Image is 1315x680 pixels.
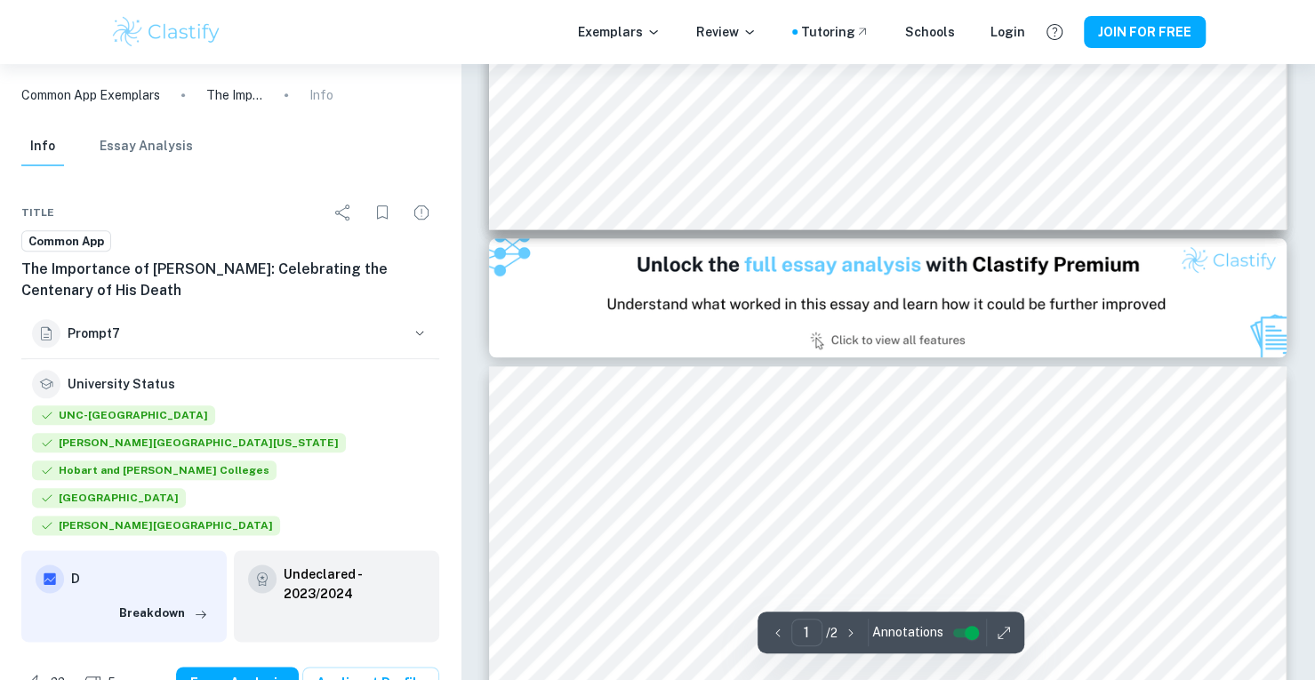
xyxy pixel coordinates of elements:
[32,488,186,512] div: Accepted: San Diego State University
[32,405,215,429] div: Accepted: University of North Carolina at Chapel Hill
[325,195,361,230] div: Share
[365,195,400,230] div: Bookmark
[284,564,425,604] a: Undeclared - 2023/2024
[32,460,277,484] div: Accepted: Hobart and William Smith Colleges
[309,85,333,105] p: Info
[100,127,193,166] button: Essay Analysis
[578,22,661,42] p: Exemplars
[905,22,955,42] a: Schools
[32,433,346,452] span: [PERSON_NAME][GEOGRAPHIC_DATA][US_STATE]
[404,195,439,230] div: Report issue
[32,516,280,540] div: Accepted: Howard University
[68,324,404,343] h6: Prompt 7
[32,405,215,425] span: UNC-[GEOGRAPHIC_DATA]
[21,85,160,105] a: Common App Exemplars
[22,233,110,251] span: Common App
[32,460,277,480] span: Hobart and [PERSON_NAME] Colleges
[68,374,175,394] h6: University Status
[115,600,212,627] button: Breakdown
[21,127,64,166] button: Info
[32,488,186,508] span: [GEOGRAPHIC_DATA]
[696,22,757,42] p: Review
[801,22,870,42] a: Tutoring
[489,238,1286,357] img: Ad
[206,85,263,105] p: The Importance of [PERSON_NAME]: Celebrating the Centenary of His Death
[71,569,212,588] h6: D
[32,516,280,535] span: [PERSON_NAME][GEOGRAPHIC_DATA]
[990,22,1025,42] a: Login
[32,433,346,457] div: Accepted: George Washington University
[21,204,54,220] span: Title
[826,623,838,643] p: / 2
[110,14,223,50] img: Clastify logo
[21,308,439,358] button: Prompt7
[1084,16,1206,48] button: JOIN FOR FREE
[1039,17,1070,47] button: Help and Feedback
[872,623,943,642] span: Annotations
[21,230,111,252] a: Common App
[21,259,439,301] h6: The Importance of [PERSON_NAME]: Celebrating the Centenary of His Death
